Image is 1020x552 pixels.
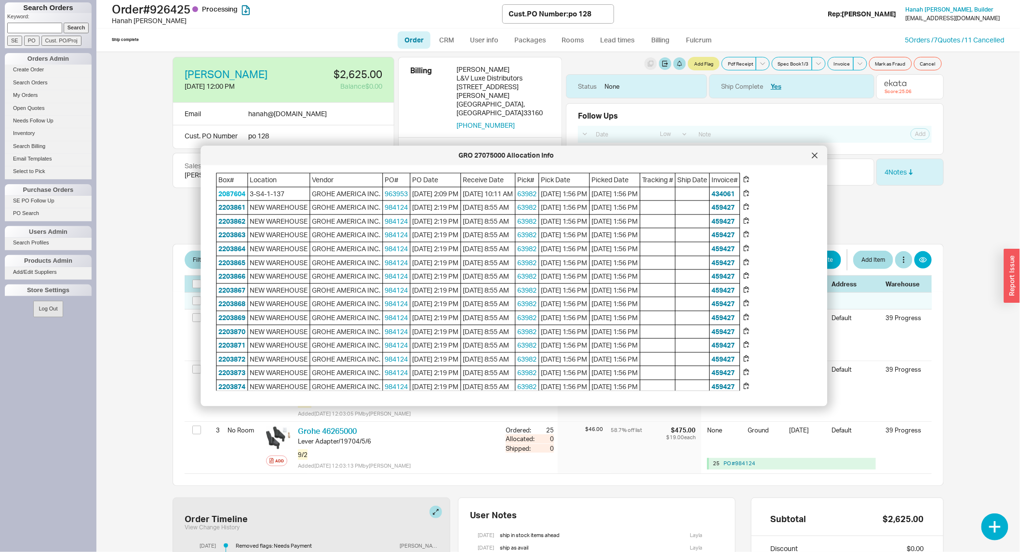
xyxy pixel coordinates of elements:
[248,187,310,201] span: 3-S4-1-137
[310,270,383,283] span: GROHE AMERICA INC.
[688,57,720,70] button: Add Flag
[832,426,880,444] div: Default
[590,242,640,256] span: [DATE] 1:56 PM
[385,203,408,212] a: 984124
[385,244,408,253] a: 984124
[886,313,924,322] div: 39 Progress
[461,297,515,311] span: [DATE] 8:55 AM
[112,16,502,26] div: Hanah [PERSON_NAME]
[478,529,494,541] div: [DATE]
[185,81,282,91] div: [DATE] 12:00 PM
[834,60,850,67] span: Invoice
[712,313,735,323] button: 459427
[5,238,92,248] a: Search Profiles
[219,313,246,323] button: 2203869
[33,301,63,317] button: Log Out
[385,217,408,225] a: 984124
[411,187,461,201] span: [DATE] 2:09 PM
[310,256,383,269] span: GROHE AMERICA INC.
[7,13,92,23] p: Keyword:
[5,196,92,206] a: SE PO Follow Up
[461,325,515,338] span: [DATE] 8:55 AM
[539,270,590,283] span: [DATE] 1:56 PM
[518,244,537,253] a: 63982
[712,341,735,350] button: 459427
[310,366,383,380] span: GROHE AMERICA INC.
[461,380,515,393] span: [DATE] 8:55 AM
[539,256,590,269] span: [DATE] 1:56 PM
[712,258,735,268] button: 459427
[219,341,246,350] button: 2203871
[7,36,22,46] input: SE
[461,242,515,256] span: [DATE] 8:55 AM
[516,174,539,187] span: Pick#
[590,283,640,297] span: [DATE] 1:56 PM
[5,154,92,164] a: Email Templates
[185,161,238,171] div: Salesperson
[310,242,383,256] span: GROHE AMERICA INC.
[248,352,310,366] span: NEW WAREHOUSE
[248,270,310,283] span: NEW WAREHOUSE
[712,354,735,364] button: 459427
[679,31,719,49] a: Fulcrum
[248,311,310,324] span: NEW WAREHOUSE
[590,270,640,283] span: [DATE] 1:56 PM
[185,108,201,119] div: Email
[185,524,240,531] button: View Change History
[185,131,241,141] div: Cust. PO Number
[590,215,640,228] span: [DATE] 1:56 PM
[518,300,537,308] a: 63982
[539,352,590,366] span: [DATE] 1:56 PM
[202,5,238,13] span: Processing
[590,366,640,380] span: [DATE] 1:56 PM
[539,339,590,352] span: [DATE] 1:56 PM
[310,174,383,187] span: Vendor
[611,426,664,434] div: 58.7 % off list
[676,174,710,187] span: Ship Date
[217,174,248,187] span: Box#
[219,203,246,213] button: 2203861
[728,60,753,67] span: Pdf Receipt
[832,280,880,288] div: Address
[275,457,284,465] div: Add
[5,226,92,238] div: Users Admin
[5,65,92,75] a: Create Order
[590,339,640,352] span: [DATE] 1:56 PM
[298,462,498,470] div: Added [DATE] 12:03:13 PM by [PERSON_NAME]
[219,285,246,295] button: 2203867
[411,311,461,324] span: [DATE] 2:19 PM
[509,9,591,19] div: Cust. PO Number : po 128
[690,529,702,541] div: Layla
[248,229,310,242] span: NEW WAREHOUSE
[853,251,893,269] button: Add Item
[518,286,537,294] a: 63982
[5,208,92,218] a: PO Search
[463,31,506,49] a: User info
[219,327,246,337] button: 2203870
[578,82,597,91] div: Status
[411,325,461,338] span: [DATE] 2:19 PM
[539,201,590,215] span: [DATE] 1:56 PM
[5,2,92,13] h1: Search Orders
[248,174,310,187] span: Location
[539,215,590,228] span: [DATE] 1:56 PM
[539,297,590,311] span: [DATE] 1:56 PM
[518,327,537,336] a: 63982
[248,339,310,352] span: NEW WAREHOUSE
[385,300,408,308] a: 984124
[707,426,742,444] div: None
[518,189,537,198] a: 63982
[432,31,461,49] a: CRM
[410,65,449,130] div: Billing
[5,128,92,138] a: Inventory
[385,327,408,336] a: 984124
[248,325,310,338] span: NEW WAREHOUSE
[590,352,640,366] span: [DATE] 1:56 PM
[712,189,735,199] button: 434061
[411,380,461,393] span: [DATE] 2:19 PM
[885,167,913,177] div: 4 Note s
[219,382,246,391] button: 2203874
[411,229,461,242] span: [DATE] 2:19 PM
[290,69,382,80] div: $2,625.00
[456,100,550,117] div: [GEOGRAPHIC_DATA] , [GEOGRAPHIC_DATA] 33160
